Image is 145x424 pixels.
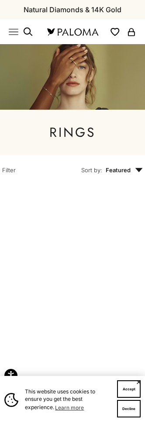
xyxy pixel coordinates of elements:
[54,403,85,412] a: Learn more
[81,166,102,174] span: Sort by:
[117,400,141,417] button: Decline
[4,393,18,407] img: Cookie banner
[136,379,142,385] button: Close
[49,124,96,141] h1: Rings
[2,155,72,180] button: Filter
[25,388,110,412] span: This website uses cookies to ensure you get the best experience.
[117,380,141,398] button: Accept
[110,26,136,37] nav: Secondary navigation
[72,155,143,180] button: Sort by: Featured
[106,166,143,174] span: Featured
[9,27,37,37] nav: Primary navigation
[24,4,121,15] p: Natural Diamonds & 14K Gold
